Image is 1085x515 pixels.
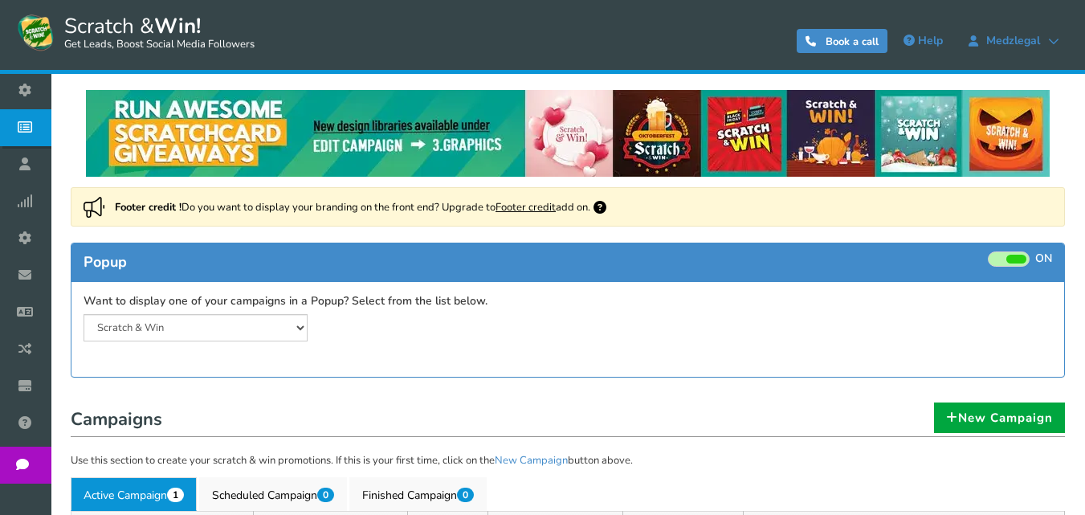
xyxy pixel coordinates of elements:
h1: Campaigns [71,405,1065,437]
span: Scratch & [56,12,255,52]
a: New Campaign [495,453,568,468]
div: Do you want to display your branding on the front end? Upgrade to add on. [71,187,1065,227]
p: Use this section to create your scratch & win promotions. If this is your first time, click on th... [71,453,1065,469]
small: Get Leads, Boost Social Media Followers [64,39,255,51]
label: Want to display one of your campaigns in a Popup? Select from the list below. [84,294,487,309]
a: New Campaign [934,403,1065,433]
span: ON [1035,251,1052,267]
a: Active Campaign [71,477,197,511]
strong: Footer credit ! [115,200,182,215]
span: Medzlegal [978,35,1048,47]
span: Help [918,33,943,48]
a: Book a call [797,29,887,53]
strong: Win! [154,12,201,40]
span: 0 [457,488,474,502]
a: Footer credit [496,200,556,215]
span: Popup [84,252,127,272]
span: 0 [317,488,334,502]
a: Help [895,28,951,54]
span: Book a call [826,35,879,49]
img: Scratch and Win [16,12,56,52]
img: festival-poster-2020.webp [86,90,1050,177]
a: Scratch &Win! Get Leads, Boost Social Media Followers [16,12,255,52]
a: Finished Campaign [349,477,487,511]
span: 1 [167,488,184,502]
a: Scheduled Campaign [199,477,347,511]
